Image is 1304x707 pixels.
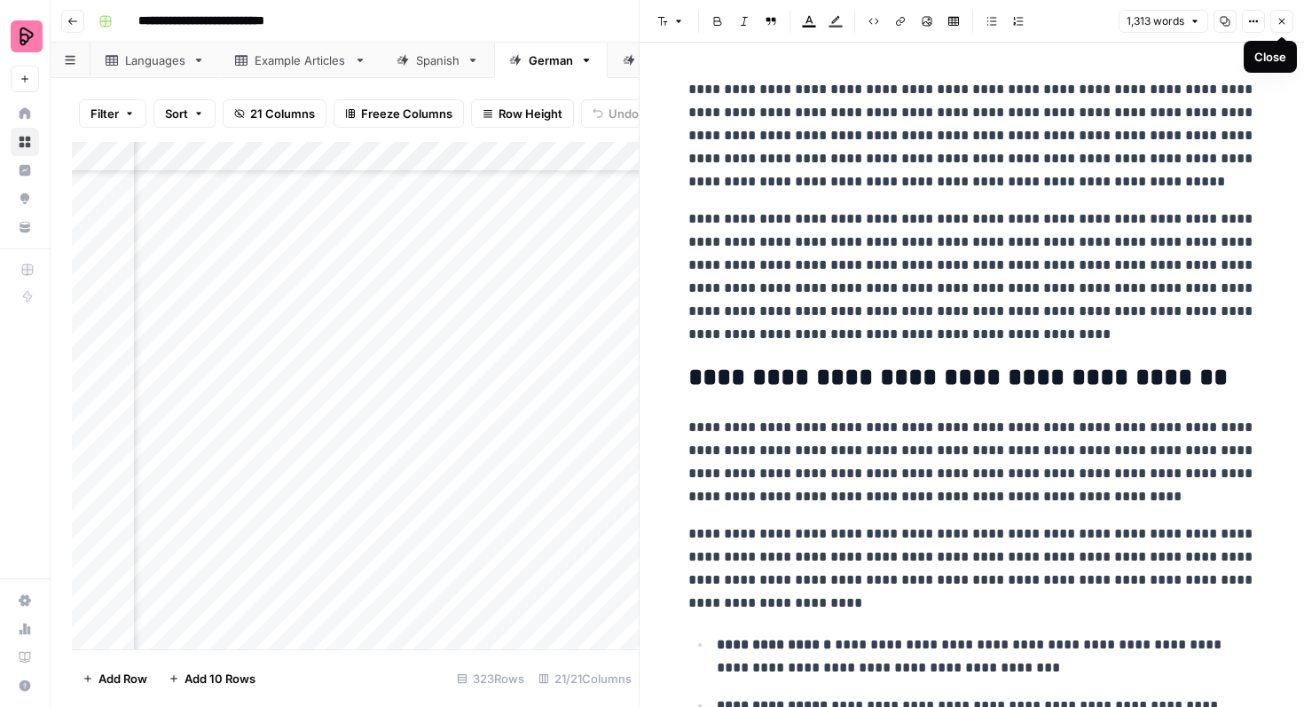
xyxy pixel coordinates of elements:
button: Help + Support [11,672,39,700]
div: Close [1254,48,1286,66]
a: Insights [11,156,39,185]
button: Filter [79,99,146,128]
span: Undo [609,105,639,122]
span: Sort [165,105,188,122]
div: 323 Rows [450,664,531,693]
div: 21/21 Columns [531,664,639,693]
a: Usage [11,615,39,643]
button: Row Height [471,99,574,128]
a: Home [11,99,39,128]
span: Add Row [98,670,147,687]
a: Opportunities [11,185,39,213]
a: Spanish [381,43,494,78]
div: Languages [125,51,185,69]
a: Learning Hub [11,643,39,672]
button: 1,313 words [1119,10,1208,33]
button: Add Row [72,664,158,693]
button: Freeze Columns [334,99,464,128]
button: 21 Columns [223,99,326,128]
div: Spanish [416,51,460,69]
a: German [494,43,608,78]
button: Undo [581,99,650,128]
button: Add 10 Rows [158,664,266,693]
div: Example Articles [255,51,347,69]
img: Preply Logo [11,20,43,52]
a: Example Articles [220,43,381,78]
a: French [608,43,717,78]
span: Freeze Columns [361,105,452,122]
span: Add 10 Rows [185,670,255,687]
a: Languages [90,43,220,78]
a: Browse [11,128,39,156]
button: Workspace: Preply [11,14,39,59]
span: 1,313 words [1127,13,1184,29]
a: Your Data [11,213,39,241]
button: Sort [153,99,216,128]
a: Settings [11,586,39,615]
div: German [529,51,573,69]
span: Filter [90,105,119,122]
span: 21 Columns [250,105,315,122]
span: Row Height [499,105,562,122]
